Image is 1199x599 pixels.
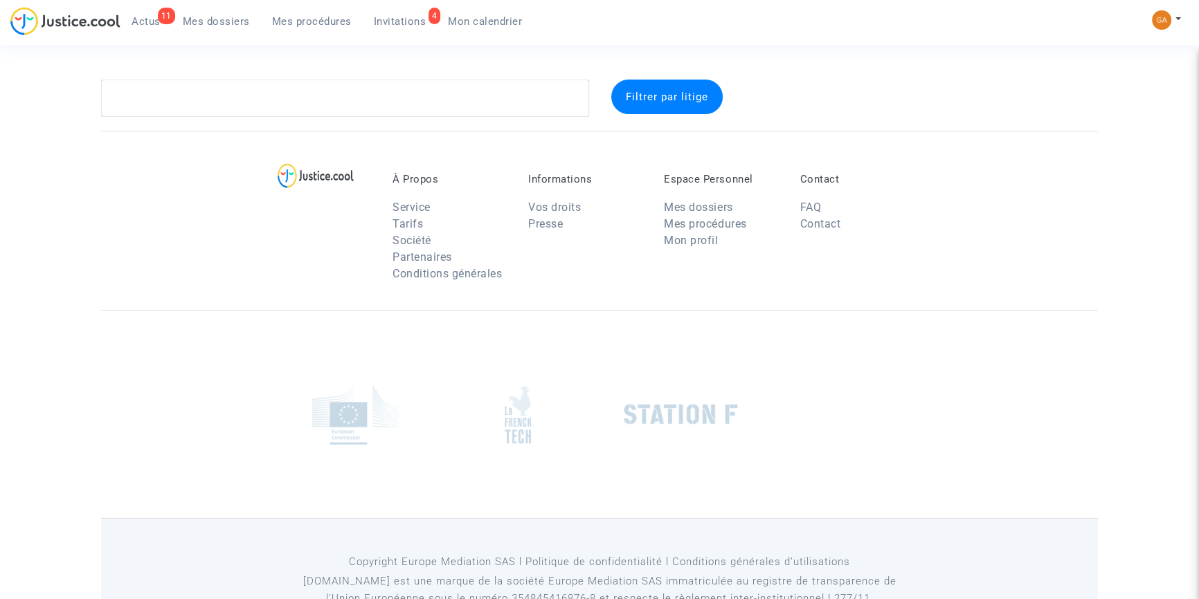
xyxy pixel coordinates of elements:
div: 4 [429,8,441,24]
a: Partenaires [393,250,452,264]
a: Presse [528,217,563,230]
p: À Propos [393,173,507,185]
a: Mon calendrier [437,11,533,32]
a: Vos droits [528,201,581,214]
a: Mes dossiers [172,11,261,32]
a: Mes procédures [664,217,746,230]
span: Filtrer par litige [626,91,708,103]
p: Informations [528,173,643,185]
img: stationf.png [624,404,738,425]
a: 11Actus [120,11,172,32]
img: french_tech.png [505,385,531,444]
img: jc-logo.svg [10,7,120,35]
span: Invitations [374,15,426,28]
p: Contact [800,173,914,185]
a: Mes dossiers [664,201,732,214]
div: 11 [158,8,175,24]
a: 4Invitations [363,11,438,32]
p: Espace Personnel [664,173,779,185]
a: Mon profil [664,234,718,247]
a: Société [393,234,431,247]
a: Mes procédures [261,11,363,32]
a: Tarifs [393,217,423,230]
span: Mes dossiers [183,15,250,28]
img: a5dba6f882e8aae3b21750fd3f50f547 [1152,10,1171,30]
img: europe_commision.png [312,385,399,445]
a: Service [393,201,431,214]
a: Conditions générales [393,267,502,280]
img: logo-lg.svg [278,163,354,188]
a: Contact [800,217,840,230]
p: Copyright Europe Mediation SAS l Politique de confidentialité l Conditions générales d’utilisa... [285,553,915,571]
a: FAQ [800,201,821,214]
span: Mon calendrier [448,15,522,28]
span: Actus [132,15,161,28]
span: Mes procédures [272,15,352,28]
